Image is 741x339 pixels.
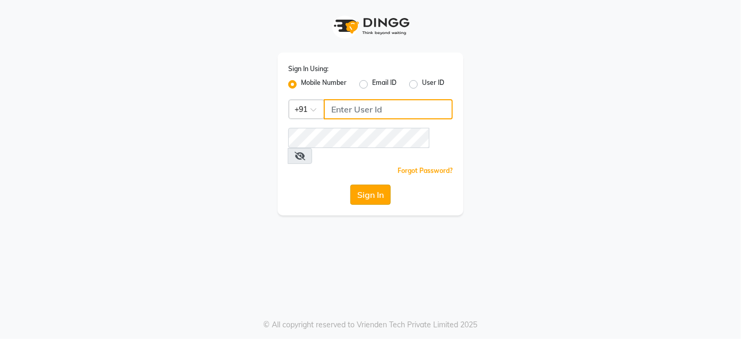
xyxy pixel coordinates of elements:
input: Username [288,128,429,148]
label: Sign In Using: [288,64,329,74]
label: User ID [422,78,444,91]
label: Email ID [372,78,397,91]
input: Username [324,99,453,119]
img: logo1.svg [328,11,413,42]
button: Sign In [350,185,391,205]
label: Mobile Number [301,78,347,91]
a: Forgot Password? [398,167,453,175]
